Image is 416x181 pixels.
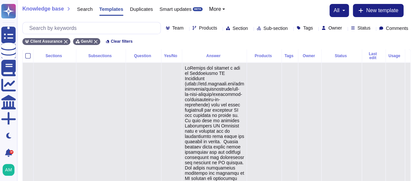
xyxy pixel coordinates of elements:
span: Owner [328,26,342,30]
span: More [209,7,221,12]
div: BETA [193,7,202,11]
div: Yes/No [164,54,179,58]
span: Knowledge base [22,6,64,11]
button: More [209,7,225,12]
input: Search by keywords [26,22,160,34]
button: user [1,163,19,177]
span: Duplicates [130,7,153,11]
div: 9+ [10,150,13,154]
span: Sub-section [263,26,288,31]
span: GenAI [81,39,92,43]
img: user [3,164,14,176]
div: Last edit [365,52,383,60]
div: Usage [388,54,402,58]
span: all [333,8,339,13]
div: Sections [36,54,73,58]
div: Subsections [79,54,123,58]
span: Templates [99,7,123,11]
span: Clear filters [111,39,133,43]
div: Products [250,54,279,58]
div: Question [129,54,159,58]
span: Section [232,26,248,31]
div: Answer [185,54,244,58]
span: New template [366,8,398,13]
span: Products [199,26,217,30]
span: Smart updates [159,7,192,11]
div: Owner [301,54,319,58]
button: New template [353,4,404,17]
span: Status [357,26,371,30]
button: all [333,8,345,13]
span: Tags [303,26,313,30]
div: Status [324,54,359,58]
span: Search [77,7,93,11]
span: Client Assurance [30,39,62,43]
div: Tags [284,54,295,58]
span: Comments [386,26,408,31]
span: Team [172,26,184,30]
